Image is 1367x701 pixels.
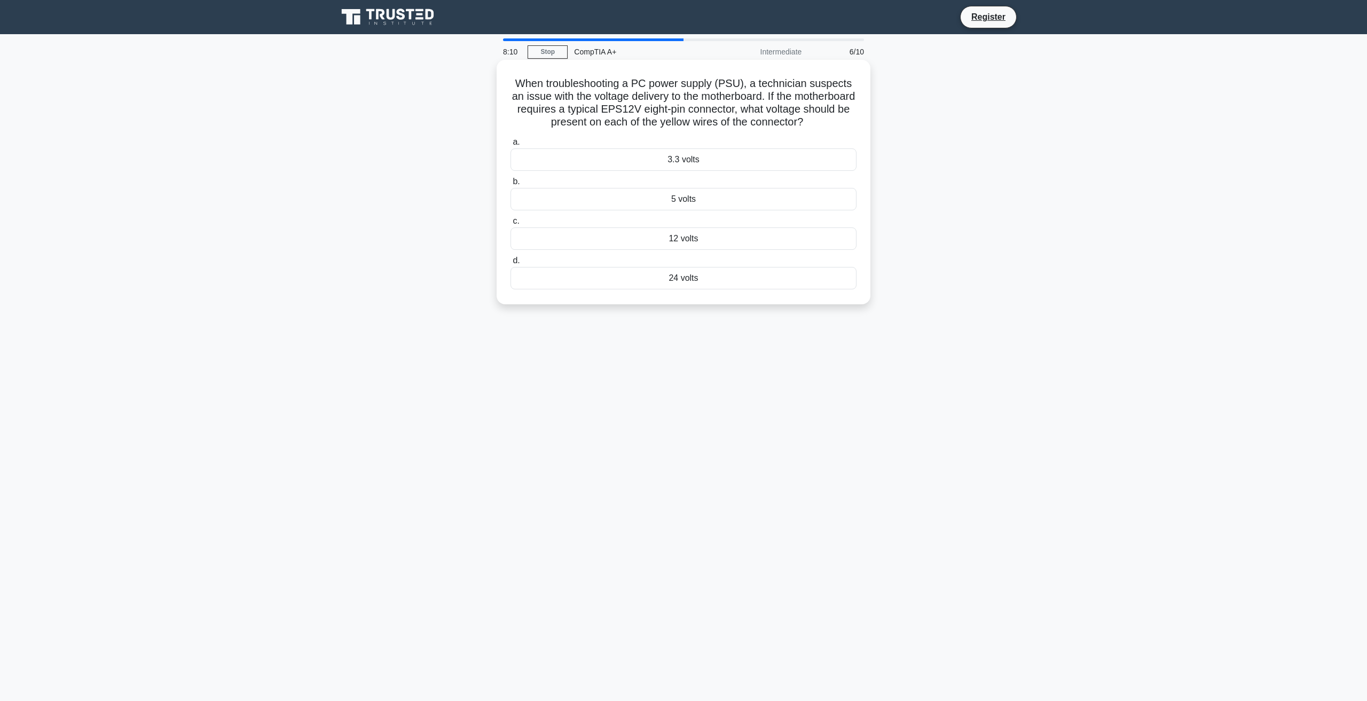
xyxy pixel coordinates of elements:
[513,137,520,146] span: a.
[510,148,857,171] div: 3.3 volts
[509,77,858,129] h5: When troubleshooting a PC power supply (PSU), a technician suspects an issue with the voltage del...
[510,188,857,210] div: 5 volts
[510,227,857,250] div: 12 volts
[808,41,870,62] div: 6/10
[510,267,857,289] div: 24 volts
[513,177,520,186] span: b.
[513,216,519,225] span: c.
[965,10,1012,23] a: Register
[497,41,528,62] div: 8:10
[568,41,714,62] div: CompTIA A+
[513,256,520,265] span: d.
[528,45,568,59] a: Stop
[714,41,808,62] div: Intermediate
